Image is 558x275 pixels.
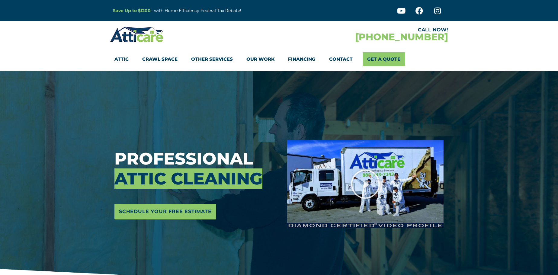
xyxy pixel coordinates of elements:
[114,52,129,66] a: Attic
[113,7,309,14] p: – with Home Efficiency Federal Tax Rebate!
[191,52,233,66] a: Other Services
[142,52,178,66] a: Crawl Space
[114,168,262,189] span: Attic Cleaning
[329,52,353,66] a: Contact
[279,27,448,32] div: CALL NOW!
[363,52,405,66] a: Get A Quote
[288,52,316,66] a: Financing
[350,169,380,199] div: Play Video
[119,207,212,216] span: Schedule Your Free Estimate
[114,204,216,219] a: Schedule Your Free Estimate
[113,8,151,13] a: Save Up to $1200
[246,52,274,66] a: Our Work
[114,149,278,189] h3: Professional
[114,52,444,66] nav: Menu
